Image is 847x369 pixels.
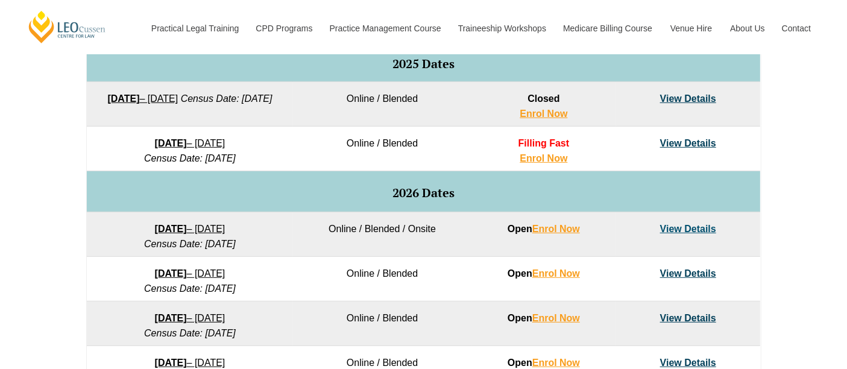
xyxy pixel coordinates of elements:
[527,93,559,104] span: Closed
[155,358,187,368] strong: [DATE]
[293,257,471,301] td: Online / Blended
[155,138,187,148] strong: [DATE]
[520,109,567,119] a: Enrol Now
[392,184,455,201] span: 2026 Dates
[532,358,580,368] a: Enrol Now
[321,2,449,54] a: Practice Management Course
[155,224,187,234] strong: [DATE]
[661,2,721,54] a: Venue Hire
[155,268,225,279] a: [DATE]– [DATE]
[107,93,178,104] a: [DATE]– [DATE]
[293,301,471,346] td: Online / Blended
[144,239,236,249] em: Census Date: [DATE]
[155,358,225,368] a: [DATE]– [DATE]
[392,55,455,72] span: 2025 Dates
[508,358,580,368] strong: Open
[508,224,580,234] strong: Open
[155,313,225,323] a: [DATE]– [DATE]
[518,138,569,148] span: Filling Fast
[181,93,272,104] em: Census Date: [DATE]
[27,10,107,44] a: [PERSON_NAME] Centre for Law
[554,2,661,54] a: Medicare Billing Course
[532,268,580,279] a: Enrol Now
[144,153,236,163] em: Census Date: [DATE]
[144,283,236,294] em: Census Date: [DATE]
[155,313,187,323] strong: [DATE]
[293,82,471,127] td: Online / Blended
[773,2,820,54] a: Contact
[660,268,716,279] a: View Details
[508,313,580,323] strong: Open
[520,153,567,163] a: Enrol Now
[532,313,580,323] a: Enrol Now
[660,358,716,368] a: View Details
[293,212,471,257] td: Online / Blended / Onsite
[293,127,471,171] td: Online / Blended
[155,268,187,279] strong: [DATE]
[155,138,225,148] a: [DATE]– [DATE]
[660,313,716,323] a: View Details
[155,224,225,234] a: [DATE]– [DATE]
[449,2,554,54] a: Traineeship Workshops
[532,224,580,234] a: Enrol Now
[142,2,247,54] a: Practical Legal Training
[660,138,716,148] a: View Details
[660,224,716,234] a: View Details
[144,328,236,338] em: Census Date: [DATE]
[247,2,320,54] a: CPD Programs
[107,93,139,104] strong: [DATE]
[660,93,716,104] a: View Details
[508,268,580,279] strong: Open
[721,2,773,54] a: About Us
